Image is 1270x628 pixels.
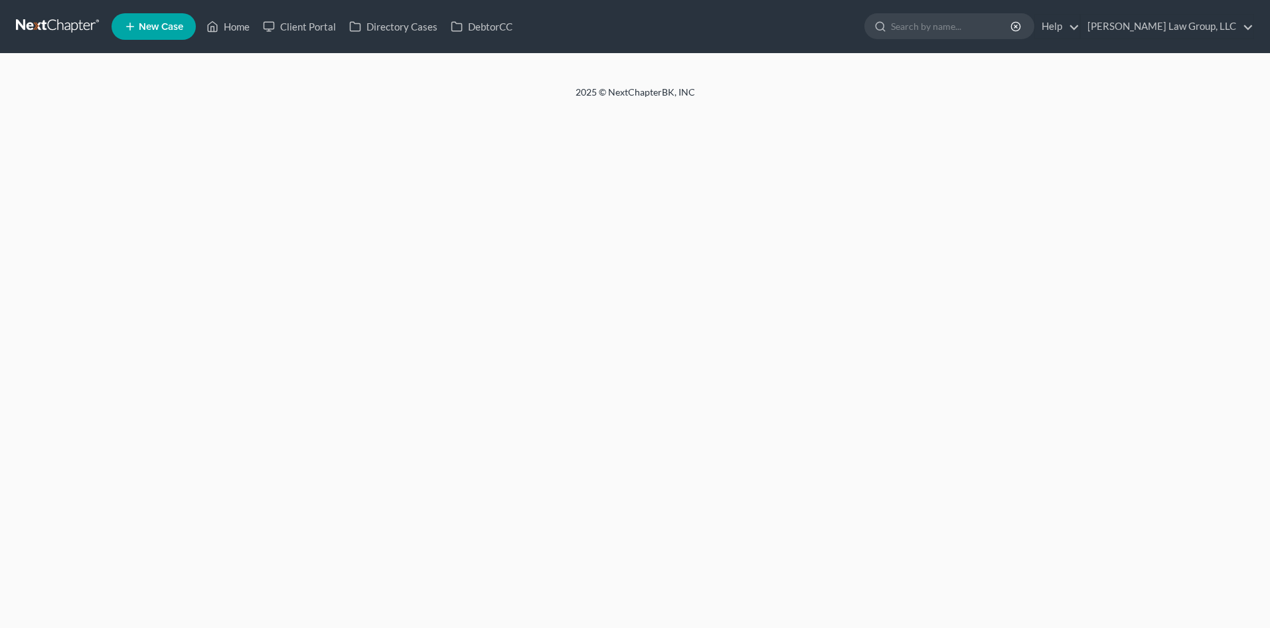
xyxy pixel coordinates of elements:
a: Directory Cases [343,15,444,39]
a: [PERSON_NAME] Law Group, LLC [1081,15,1253,39]
div: 2025 © NextChapterBK, INC [257,86,1014,110]
a: Home [200,15,256,39]
span: New Case [139,22,183,32]
a: DebtorCC [444,15,519,39]
a: Client Portal [256,15,343,39]
a: Help [1035,15,1079,39]
input: Search by name... [891,14,1012,39]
